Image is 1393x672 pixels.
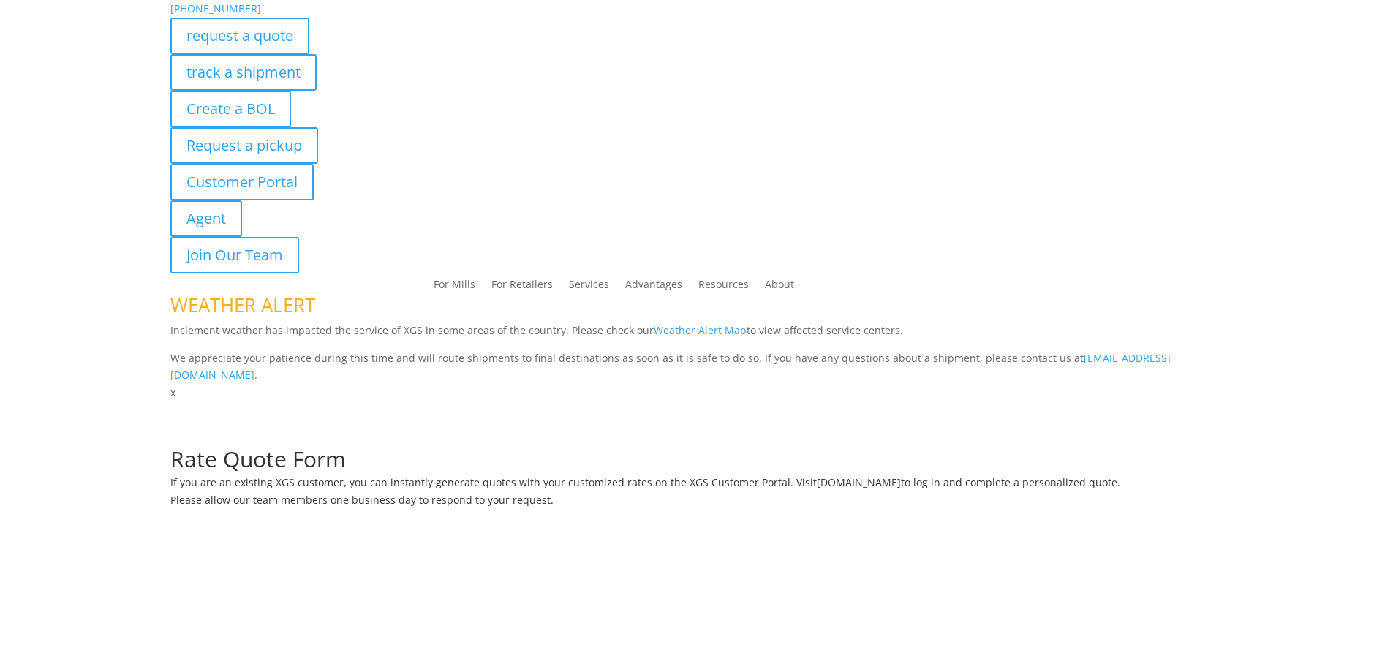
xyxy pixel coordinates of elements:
a: Services [569,279,609,295]
p: x [170,384,1223,401]
a: Advantages [625,279,682,295]
a: request a quote [170,18,309,54]
span: If you are an existing XGS customer, you can instantly generate quotes with your customized rates... [170,475,817,489]
p: We appreciate your patience during this time and will route shipments to final destinations as so... [170,350,1223,385]
h6: Please allow our team members one business day to respond to your request. [170,495,1223,513]
p: Inclement weather has impacted the service of XGS in some areas of the country. Please check our ... [170,322,1223,350]
a: Join Our Team [170,237,299,273]
a: Customer Portal [170,164,314,200]
a: [PHONE_NUMBER] [170,1,261,15]
span: WEATHER ALERT [170,292,315,318]
span: to log in and complete a personalized quote. [901,475,1120,489]
a: About [765,279,794,295]
a: Agent [170,200,242,237]
h1: Request a Quote [170,401,1223,431]
a: [DOMAIN_NAME] [817,475,901,489]
a: For Retailers [491,279,553,295]
p: Complete the form below for a customized quote based on your shipping needs. [170,431,1223,448]
a: For Mills [434,279,475,295]
h1: Rate Quote Form [170,448,1223,477]
a: track a shipment [170,54,317,91]
a: Resources [698,279,749,295]
a: Weather Alert Map [654,323,747,337]
a: Request a pickup [170,127,318,164]
a: Create a BOL [170,91,291,127]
